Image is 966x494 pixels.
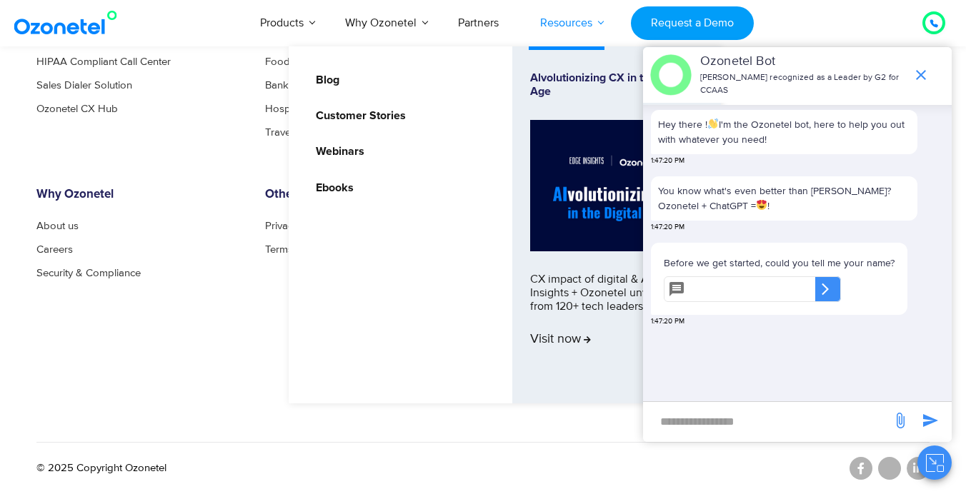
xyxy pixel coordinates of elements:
a: Privacy Policy [265,221,328,231]
a: Customer Stories [307,107,408,125]
img: 👋 [708,119,718,128]
p: Ozonetel Bot [700,52,905,71]
img: header [650,54,692,96]
p: Hey there ! I'm the Ozonetel bot, here to help you out with whatever you need! [658,117,910,147]
a: Careers [36,244,73,255]
a: Request a Demo [631,6,753,40]
p: You know what's even better than [PERSON_NAME]? Ozonetel + ChatGPT = ! [658,183,910,213]
a: Hospitality & Wellness [265,104,367,114]
h6: Why Ozonetel [36,188,244,202]
img: 😍 [757,200,767,210]
span: end chat or minimize [907,61,935,89]
a: Ebooks [307,179,356,197]
a: Webinars [307,143,367,161]
a: Banking & Finance [265,80,352,91]
span: Visit now [530,332,591,348]
button: Close chat [917,445,952,480]
div: new-msg-input [650,409,885,435]
span: 1:47:20 PM [651,156,684,166]
a: Alvolutionizing CX in the Digital AgeCX impact of digital & AI: Edge Insights + Ozonetel unveil i... [530,71,703,378]
img: Alvolutionizing.jpg [530,120,703,251]
p: [PERSON_NAME] recognized as a Leader by G2 for CCAAS [700,71,905,97]
a: About us [36,221,79,231]
a: Travel [265,127,293,138]
a: Ozonetel CX Hub [36,104,118,114]
span: 1:47:20 PM [651,222,684,233]
a: Food Delivery [265,56,330,67]
a: Terms & Conditions [265,244,356,255]
a: Security & Compliance [36,268,141,278]
a: Sales Dialer Solution [36,80,132,91]
a: HIPAA Compliant Call Center [36,56,171,67]
p: Before we get started, could you tell me your name? [664,256,895,271]
a: Blog [307,71,342,89]
span: send message [916,406,945,435]
span: 1:47:20 PM [651,316,684,327]
span: send message [886,406,915,435]
p: © 2025 Copyright Ozonetel [36,460,166,477]
h6: Other Links [265,188,472,202]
